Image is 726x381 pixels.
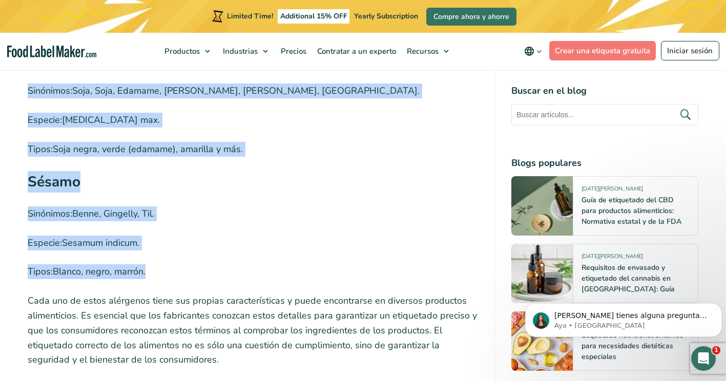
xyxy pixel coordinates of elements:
[511,104,698,125] input: Buscar artículos...
[28,265,53,278] em: Tipos:
[161,46,201,56] span: Productos
[28,237,62,249] em: Especie:
[218,33,273,70] a: Industrias
[314,46,397,56] span: Contratar a un experto
[28,83,479,98] p: Soja, Soja, Edamame, [PERSON_NAME], [PERSON_NAME], [GEOGRAPHIC_DATA].
[691,346,716,371] iframe: Intercom live chat
[28,84,72,97] em: Sinónimos:
[582,252,643,264] span: [DATE][PERSON_NAME]
[28,114,62,126] em: Especie:
[549,41,656,60] a: Crear una etiqueta gratuita
[354,11,418,21] span: Yearly Subscription
[159,33,215,70] a: Productos
[426,8,516,26] a: Compre ahora y ahorre
[712,346,720,354] span: 1
[28,172,80,192] strong: Sésamo
[511,84,698,98] h4: Buscar en el blog
[312,33,399,70] a: Contratar a un experto
[227,11,273,21] span: Limited Time!
[661,41,719,60] a: Iniciar sesión
[28,143,53,155] em: Tipos:
[28,142,479,157] p: Soja negra, verde (edamame), amarilla y más.
[582,185,643,197] span: [DATE][PERSON_NAME]
[28,264,479,279] p: Blanco, negro, marrón.
[28,293,479,367] p: Cada uno de estos alérgenos tiene sus propias características y puede encontrarse en diversos pro...
[582,195,681,226] a: Guía de etiquetado del CBD para productos alimenticios: Normativa estatal y de la FDA
[278,9,350,24] span: Additional 15% OFF
[278,46,307,56] span: Precios
[28,206,479,221] p: Benne, Gingelly, Til.
[276,33,309,70] a: Precios
[404,46,440,56] span: Recursos
[402,33,454,70] a: Recursos
[28,207,72,220] em: Sinónimos:
[511,156,698,170] h4: Blogs populares
[28,236,479,250] p: Sesamum indicum.
[582,263,675,294] a: Requisitos de envasado y etiquetado del cannabis en [GEOGRAPHIC_DATA]: Guía
[220,46,259,56] span: Industrias
[521,282,726,353] iframe: Intercom notifications mensaje
[28,113,479,128] p: [MEDICAL_DATA] max.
